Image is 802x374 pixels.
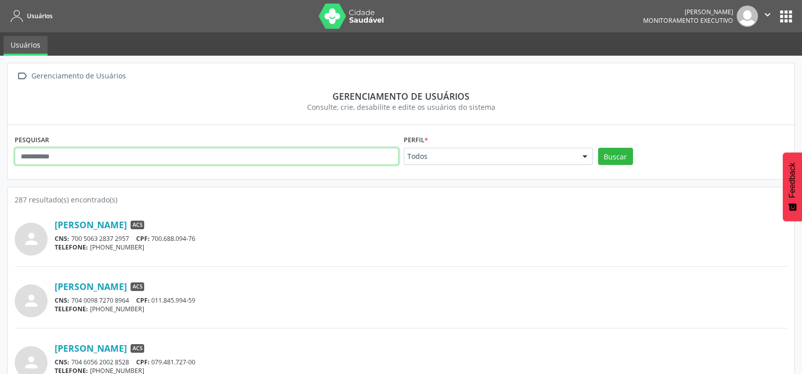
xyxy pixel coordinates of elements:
[55,305,88,313] span: TELEFONE:
[777,8,795,25] button: apps
[22,230,40,248] i: person
[55,234,787,243] div: 700 5063 2837 2957 700.688.094-76
[131,344,144,353] span: ACS
[55,296,69,305] span: CNS:
[55,243,88,252] span: TELEFONE:
[762,9,773,20] i: 
[55,243,787,252] div: [PHONE_NUMBER]
[15,69,128,84] a:  Gerenciamento de Usuários
[404,132,428,148] label: Perfil
[643,16,733,25] span: Monitoramento Executivo
[136,296,150,305] span: CPF:
[407,151,572,161] span: Todos
[55,358,69,366] span: CNS:
[29,69,128,84] div: Gerenciamento de Usuários
[737,6,758,27] img: img
[788,162,797,198] span: Feedback
[136,358,150,366] span: CPF:
[131,282,144,292] span: ACS
[55,281,127,292] a: [PERSON_NAME]
[55,296,787,305] div: 704 0098 7270 8964 011.845.994-59
[15,69,29,84] i: 
[15,132,49,148] label: PESQUISAR
[55,234,69,243] span: CNS:
[22,102,780,112] div: Consulte, crie, desabilite e edite os usuários do sistema
[4,36,48,56] a: Usuários
[22,292,40,310] i: person
[136,234,150,243] span: CPF:
[7,8,53,24] a: Usuários
[131,221,144,230] span: ACS
[783,152,802,221] button: Feedback - Mostrar pesquisa
[598,148,633,165] button: Buscar
[643,8,733,16] div: [PERSON_NAME]
[55,305,787,313] div: [PHONE_NUMBER]
[55,358,787,366] div: 704 6056 2002 8528 079.481.727-00
[55,219,127,230] a: [PERSON_NAME]
[758,6,777,27] button: 
[55,343,127,354] a: [PERSON_NAME]
[22,91,780,102] div: Gerenciamento de usuários
[15,194,787,205] div: 287 resultado(s) encontrado(s)
[27,12,53,20] span: Usuários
